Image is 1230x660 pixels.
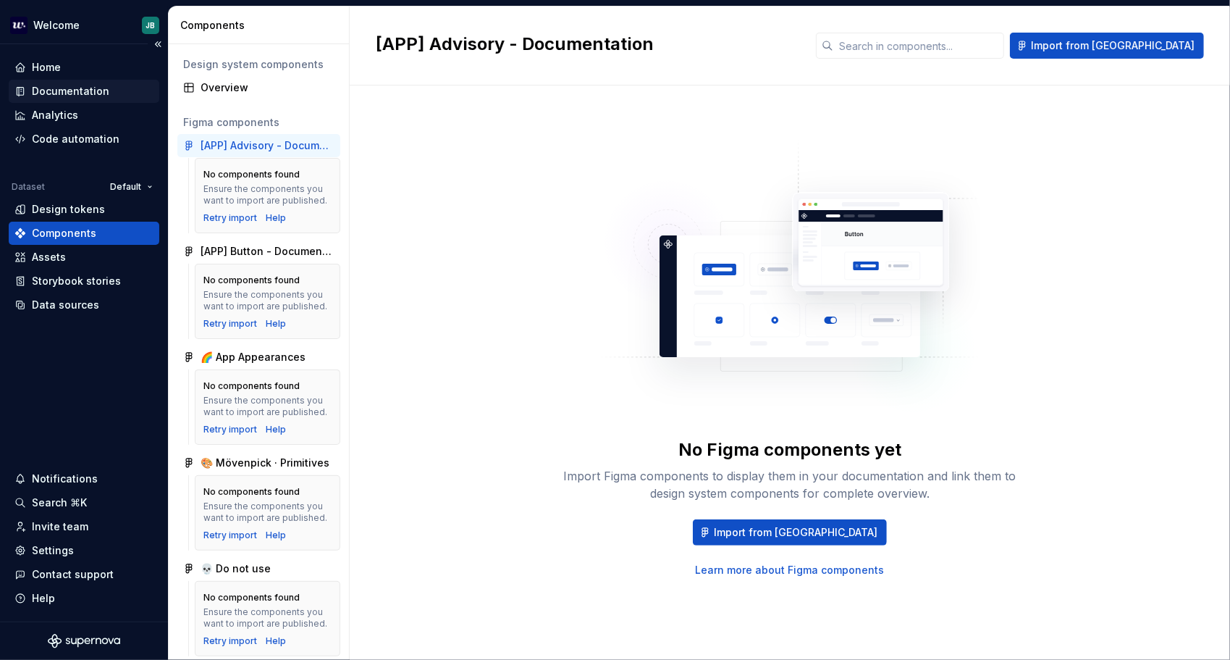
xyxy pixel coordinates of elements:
div: Analytics [32,108,78,122]
div: [APP] Button - Documentation [201,244,334,259]
div: JB [146,20,156,31]
a: Components [9,222,159,245]
div: No Figma components yet [678,438,901,461]
div: Overview [201,80,334,95]
div: 🎨 Mövenpick · Primitives [201,456,329,470]
a: Data sources [9,293,159,317]
div: Dataset [12,181,45,193]
a: Help [266,424,287,435]
div: No components found [204,592,300,603]
button: Collapse sidebar [148,34,168,54]
span: Default [110,181,141,193]
div: Search ⌘K [32,496,87,510]
button: Import from [GEOGRAPHIC_DATA] [1010,33,1204,59]
a: Invite team [9,515,159,538]
a: Assets [9,246,159,269]
button: Import from [GEOGRAPHIC_DATA] [693,519,887,546]
input: Search in components... [833,33,1004,59]
button: Notifications [9,467,159,490]
div: Ensure the components you want to import are published. [204,289,331,312]
span: Import from [GEOGRAPHIC_DATA] [714,525,877,540]
a: Learn more about Figma components [696,563,885,577]
div: Code automation [32,132,119,146]
div: Settings [32,543,74,558]
button: Retry import [204,424,258,435]
button: Help [9,587,159,610]
a: Help [266,530,287,541]
img: 605a6a57-6d48-4b1b-b82b-b0bc8b12f237.png [10,17,28,34]
a: Help [266,212,287,224]
button: Retry import [204,635,258,647]
div: Notifications [32,472,98,486]
svg: Supernova Logo [48,634,120,648]
button: Search ⌘K [9,491,159,514]
div: Storybook stories [32,274,121,288]
div: Documentation [32,84,109,99]
div: No components found [204,169,300,180]
div: Help [32,591,55,606]
h2: [APP] Advisory - Documentation [376,33,799,56]
div: No components found [204,275,300,286]
div: 🌈 App Appearances [201,350,306,364]
button: WelcomeJB [3,9,165,41]
a: 🎨 Mövenpick · Primitives [177,451,340,475]
div: 💀 Do not use [201,561,271,576]
div: Welcome [33,18,80,33]
a: Help [266,318,287,330]
button: Retry import [204,318,258,330]
div: Figma components [183,115,334,130]
a: 🌈 App Appearances [177,346,340,369]
div: Components [32,226,96,241]
button: Retry import [204,530,258,541]
div: Components [180,18,343,33]
div: Ensure the components you want to import are published. [204,606,331,630]
div: Invite team [32,519,88,534]
a: Settings [9,539,159,562]
a: Overview [177,76,340,99]
div: Import Figma components to display them in your documentation and link them to design system comp... [558,467,1022,502]
div: Assets [32,250,66,264]
a: Help [266,635,287,647]
a: Code automation [9,128,159,151]
div: Design tokens [32,202,105,217]
a: Design tokens [9,198,159,221]
button: Default [104,177,159,197]
a: Home [9,56,159,79]
a: Documentation [9,80,159,103]
div: No components found [204,380,300,392]
button: Contact support [9,563,159,586]
div: Ensure the components you want to import are published. [204,183,331,206]
a: [APP] Advisory - Documentation [177,134,340,157]
div: Contact support [32,567,114,582]
div: Home [32,60,61,75]
div: Ensure the components you want to import are published. [204,501,331,524]
div: Design system components [183,57,334,72]
button: Retry import [204,212,258,224]
a: [APP] Button - Documentation [177,240,340,263]
a: Storybook stories [9,270,159,293]
a: 💀 Do not use [177,557,340,580]
div: [APP] Advisory - Documentation [201,138,334,153]
span: Import from [GEOGRAPHIC_DATA] [1031,38,1195,53]
div: Ensure the components you want to import are published. [204,395,331,418]
div: Data sources [32,298,99,312]
a: Analytics [9,104,159,127]
div: No components found [204,486,300,498]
